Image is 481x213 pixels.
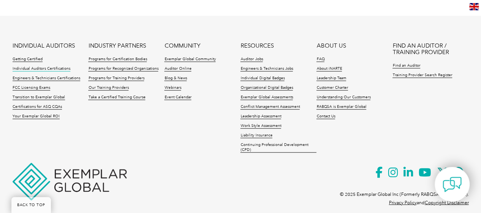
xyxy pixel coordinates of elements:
a: Getting Certified [13,57,43,62]
p: © 2025 Exemplar Global Inc (Formerly RABQSA International). [340,190,469,199]
a: Certifications for ASQ CQAs [13,104,62,110]
a: Take a Certified Training Course [88,95,145,100]
a: Training Provider Search Register [392,73,452,78]
a: FIND AN AUDITOR / TRAINING PROVIDER [392,43,468,56]
a: RESOURCES [240,43,273,49]
a: Auditor Online [164,66,191,72]
a: About iNARTE [316,66,342,72]
a: Webinars [164,85,181,91]
a: INDUSTRY PARTNERS [88,43,146,49]
a: Find an Auditor [392,63,420,69]
a: Liability Insurance [240,133,272,138]
a: INDIVIDUAL AUDITORS [13,43,75,49]
a: Blog & News [164,76,187,81]
a: Programs for Recognized Organizations [88,66,158,72]
a: Your Exemplar Global ROI [13,114,60,119]
a: Transition to Exemplar Global [13,95,65,100]
a: Organizational Digital Badges [240,85,293,91]
a: Individual Auditors Certifications [13,66,70,72]
a: Copyright Disclaimer [425,200,469,205]
img: contact-chat.png [443,175,462,194]
a: Exemplar Global Assessments [240,95,293,100]
a: Programs for Training Providers [88,76,144,81]
a: Conflict Management Assessment [240,104,300,110]
a: Engineers & Technicians Jobs [240,66,293,72]
a: Customer Charter [316,85,348,91]
a: Leadership Assessment [240,114,281,119]
a: COMMUNITY [164,43,200,49]
a: Contact Us [316,114,335,119]
a: ABOUT US [316,43,346,49]
img: Exemplar Global [13,163,127,200]
a: FCC Licensing Exams [13,85,50,91]
a: Auditor Jobs [240,57,263,62]
img: en [469,3,479,10]
a: Exemplar Global Community [164,57,216,62]
p: and [389,199,469,207]
a: Privacy Policy [389,200,417,205]
a: Leadership Team [316,76,346,81]
a: BACK TO TOP [11,197,51,213]
a: Engineers & Technicians Certifications [13,76,80,81]
a: Individual Digital Badges [240,76,284,81]
a: Continuing Professional Development (CPD) [240,143,316,153]
a: Our Training Providers [88,85,129,91]
a: FAQ [316,57,324,62]
a: Work Style Assessment [240,123,281,129]
a: Understanding Our Customers [316,95,370,100]
a: RABQSA is Exemplar Global [316,104,366,110]
a: Programs for Certification Bodies [88,57,147,62]
a: Event Calendar [164,95,191,100]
